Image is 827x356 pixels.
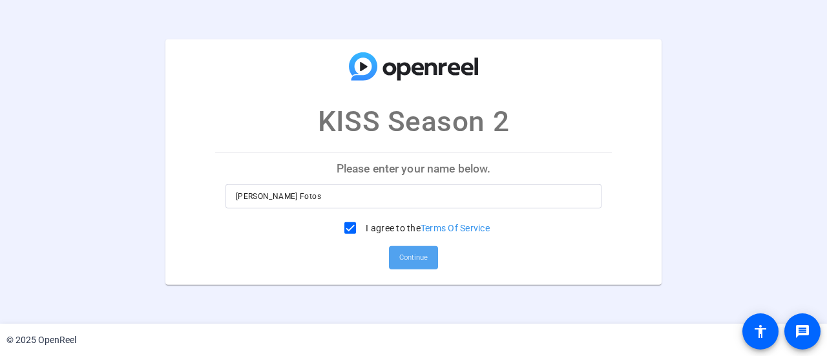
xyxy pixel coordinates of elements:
a: Terms Of Service [421,223,490,233]
p: Please enter your name below. [215,152,612,183]
label: I agree to the [363,222,490,235]
img: company-logo [349,52,478,80]
input: Enter your name [236,189,591,204]
mat-icon: message [795,324,810,339]
span: Continue [399,248,428,267]
mat-icon: accessibility [753,324,768,339]
button: Continue [389,246,438,269]
p: KISS Season 2 [318,99,509,142]
div: © 2025 OpenReel [6,333,76,347]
